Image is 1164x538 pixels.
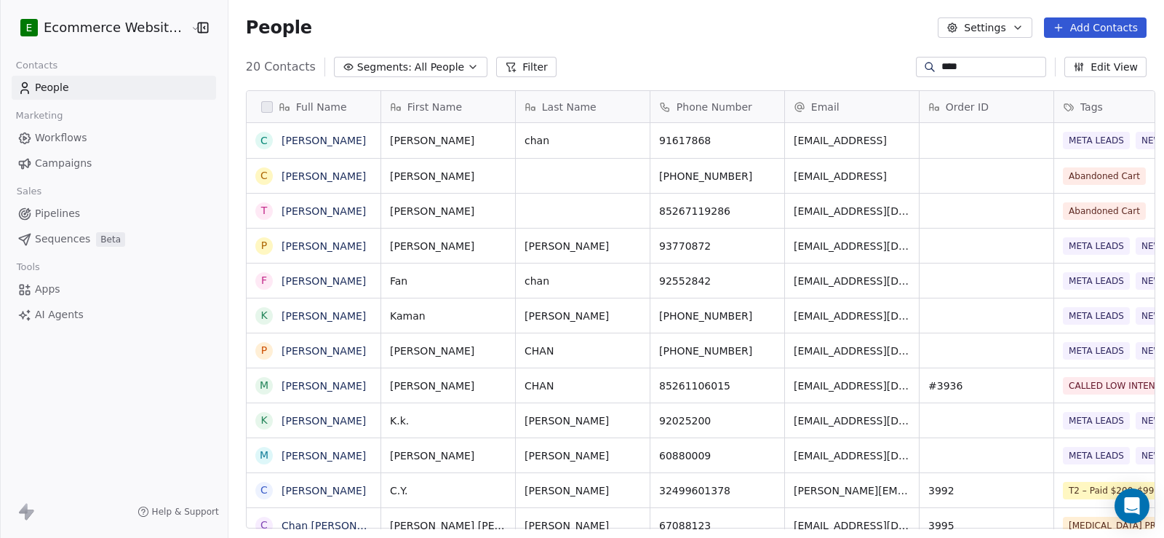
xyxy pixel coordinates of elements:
[26,20,33,35] span: E
[260,378,268,393] div: M
[260,413,267,428] div: K
[1044,17,1147,38] button: Add Contacts
[96,232,125,247] span: Beta
[12,151,216,175] a: Campaigns
[282,380,366,392] a: [PERSON_NAME]
[659,518,776,533] span: 67088123
[247,91,380,122] div: Full Name
[35,232,90,247] span: Sequences
[390,379,506,393] span: [PERSON_NAME]
[659,169,776,183] span: [PHONE_NUMBER]
[1063,447,1130,464] span: META LEADS
[9,105,69,127] span: Marketing
[525,344,641,358] span: CHAN
[390,274,506,288] span: Fan
[650,91,784,122] div: Phone Number
[35,307,84,323] span: AI Agents
[525,414,641,428] span: [PERSON_NAME]
[261,238,267,253] div: P
[282,310,366,322] a: [PERSON_NAME]
[525,379,641,393] span: CHAN
[390,448,506,463] span: [PERSON_NAME]
[525,448,641,463] span: [PERSON_NAME]
[246,58,316,76] span: 20 Contacts
[677,100,752,114] span: Phone Number
[17,15,180,40] button: EEcommerce Website Builder
[260,308,267,323] div: K
[542,100,597,114] span: Last Name
[496,57,557,77] button: Filter
[282,170,366,182] a: [PERSON_NAME]
[282,450,366,462] a: [PERSON_NAME]
[659,379,776,393] span: 85261106015
[794,169,910,183] span: [EMAIL_ADDRESS]
[282,520,484,531] a: Chan [PERSON_NAME] [PERSON_NAME]
[260,518,268,533] div: C
[390,518,506,533] span: [PERSON_NAME] [PERSON_NAME]
[12,202,216,226] a: Pipelines
[659,133,776,148] span: 91617868
[390,309,506,323] span: Kaman
[928,379,1045,393] span: #3936
[137,506,219,518] a: Help & Support
[1063,132,1130,149] span: META LEADS
[525,274,641,288] span: chan
[525,309,641,323] span: [PERSON_NAME]
[525,518,641,533] span: [PERSON_NAME]
[415,60,464,75] span: All People
[260,168,268,183] div: C
[390,133,506,148] span: [PERSON_NAME]
[390,169,506,183] span: [PERSON_NAME]
[390,344,506,358] span: [PERSON_NAME]
[946,100,989,114] span: Order ID
[920,91,1053,122] div: Order ID
[794,204,910,218] span: [EMAIL_ADDRESS][DOMAIN_NAME]
[261,343,267,358] div: P
[35,80,69,95] span: People
[794,274,910,288] span: [EMAIL_ADDRESS][DOMAIN_NAME]
[1063,167,1146,185] span: Abandoned Cart
[35,206,80,221] span: Pipelines
[938,17,1032,38] button: Settings
[659,448,776,463] span: 60880009
[1063,342,1130,360] span: META LEADS
[659,239,776,253] span: 93770872
[10,256,46,278] span: Tools
[390,414,506,428] span: K.k.
[260,133,268,149] div: C
[390,204,506,218] span: [PERSON_NAME]
[282,205,366,217] a: [PERSON_NAME]
[659,344,776,358] span: [PHONE_NUMBER]
[12,126,216,150] a: Workflows
[785,91,919,122] div: Email
[525,133,641,148] span: chan
[357,60,412,75] span: Segments:
[1063,202,1146,220] span: Abandoned Cart
[516,91,650,122] div: Last Name
[794,448,910,463] span: [EMAIL_ADDRESS][DOMAIN_NAME]
[296,100,347,114] span: Full Name
[659,309,776,323] span: [PHONE_NUMBER]
[390,483,506,498] span: C.Y.
[407,100,462,114] span: First Name
[794,379,910,393] span: [EMAIL_ADDRESS][DOMAIN_NAME]
[261,273,267,288] div: F
[794,133,910,148] span: [EMAIL_ADDRESS]
[390,239,506,253] span: [PERSON_NAME]
[12,277,216,301] a: Apps
[282,275,366,287] a: [PERSON_NAME]
[659,274,776,288] span: 92552842
[794,483,910,498] span: [PERSON_NAME][EMAIL_ADDRESS][PERSON_NAME][DOMAIN_NAME]
[152,506,219,518] span: Help & Support
[928,483,1045,498] span: 3992
[659,204,776,218] span: 85267119286
[282,345,366,357] a: [PERSON_NAME]
[1115,488,1149,523] div: Open Intercom Messenger
[261,203,268,218] div: T
[794,518,910,533] span: [EMAIL_ADDRESS][DOMAIN_NAME]
[282,485,366,497] a: [PERSON_NAME]
[659,414,776,428] span: 92025200
[811,100,840,114] span: Email
[1063,272,1130,290] span: META LEADS
[1063,412,1130,430] span: META LEADS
